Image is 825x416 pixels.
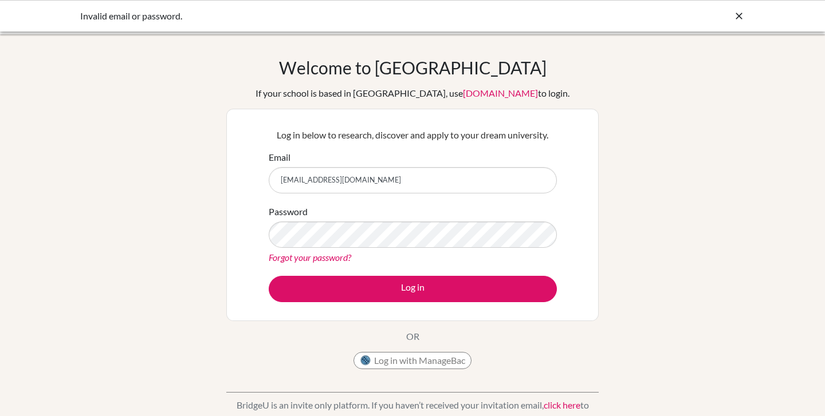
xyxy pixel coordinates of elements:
[269,150,290,164] label: Email
[80,9,573,23] div: Invalid email or password.
[256,86,569,100] div: If your school is based in [GEOGRAPHIC_DATA], use to login.
[353,352,472,369] button: Log in with ManageBac
[463,88,538,98] a: [DOMAIN_NAME]
[269,205,308,219] label: Password
[269,128,557,142] p: Log in below to research, discover and apply to your dream university.
[269,276,557,302] button: Log in
[269,252,351,263] a: Forgot your password?
[544,399,580,410] a: click here
[279,57,547,78] h1: Welcome to [GEOGRAPHIC_DATA]
[406,330,419,343] p: OR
